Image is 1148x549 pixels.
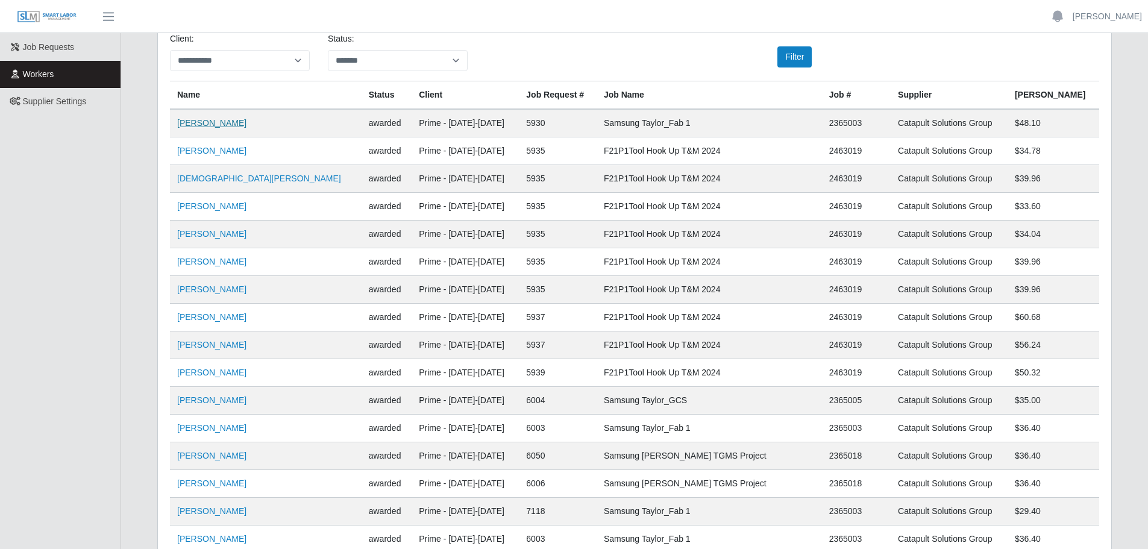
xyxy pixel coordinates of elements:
[412,193,519,221] td: Prime - [DATE]-[DATE]
[177,146,246,155] a: [PERSON_NAME]
[519,193,597,221] td: 5935
[822,109,891,137] td: 2365003
[412,415,519,442] td: Prime - [DATE]-[DATE]
[891,442,1008,470] td: Catapult Solutions Group
[362,137,412,165] td: awarded
[412,137,519,165] td: Prime - [DATE]-[DATE]
[1008,304,1099,331] td: $60.68
[1008,387,1099,415] td: $35.00
[1008,276,1099,304] td: $39.96
[23,96,87,106] span: Supplier Settings
[822,442,891,470] td: 2365018
[412,276,519,304] td: Prime - [DATE]-[DATE]
[412,498,519,525] td: Prime - [DATE]-[DATE]
[891,221,1008,248] td: Catapult Solutions Group
[822,331,891,359] td: 2463019
[891,331,1008,359] td: Catapult Solutions Group
[822,359,891,387] td: 2463019
[891,498,1008,525] td: Catapult Solutions Group
[362,498,412,525] td: awarded
[362,470,412,498] td: awarded
[328,33,354,45] label: Status:
[519,470,597,498] td: 6006
[177,423,246,433] a: [PERSON_NAME]
[891,276,1008,304] td: Catapult Solutions Group
[177,118,246,128] a: [PERSON_NAME]
[412,165,519,193] td: Prime - [DATE]-[DATE]
[412,304,519,331] td: Prime - [DATE]-[DATE]
[822,165,891,193] td: 2463019
[1008,193,1099,221] td: $33.60
[412,248,519,276] td: Prime - [DATE]-[DATE]
[17,10,77,24] img: SLM Logo
[891,248,1008,276] td: Catapult Solutions Group
[822,137,891,165] td: 2463019
[177,340,246,350] a: [PERSON_NAME]
[891,109,1008,137] td: Catapult Solutions Group
[891,193,1008,221] td: Catapult Solutions Group
[519,415,597,442] td: 6003
[362,442,412,470] td: awarded
[362,109,412,137] td: awarded
[177,478,246,488] a: [PERSON_NAME]
[1008,331,1099,359] td: $56.24
[177,312,246,322] a: [PERSON_NAME]
[177,451,246,460] a: [PERSON_NAME]
[177,201,246,211] a: [PERSON_NAME]
[891,81,1008,110] th: Supplier
[822,248,891,276] td: 2463019
[519,248,597,276] td: 5935
[597,304,822,331] td: F21P1Tool Hook Up T&M 2024
[170,33,194,45] label: Client:
[412,359,519,387] td: Prime - [DATE]-[DATE]
[412,442,519,470] td: Prime - [DATE]-[DATE]
[597,415,822,442] td: Samsung Taylor_Fab 1
[1008,221,1099,248] td: $34.04
[597,137,822,165] td: F21P1Tool Hook Up T&M 2024
[891,304,1008,331] td: Catapult Solutions Group
[362,276,412,304] td: awarded
[23,42,75,52] span: Job Requests
[1008,498,1099,525] td: $29.40
[891,359,1008,387] td: Catapult Solutions Group
[362,331,412,359] td: awarded
[412,81,519,110] th: Client
[891,387,1008,415] td: Catapult Solutions Group
[777,46,812,67] button: Filter
[597,331,822,359] td: F21P1Tool Hook Up T&M 2024
[597,276,822,304] td: F21P1Tool Hook Up T&M 2024
[822,221,891,248] td: 2463019
[177,534,246,544] a: [PERSON_NAME]
[1008,81,1099,110] th: [PERSON_NAME]
[362,387,412,415] td: awarded
[519,359,597,387] td: 5939
[519,221,597,248] td: 5935
[1008,165,1099,193] td: $39.96
[362,248,412,276] td: awarded
[362,359,412,387] td: awarded
[362,193,412,221] td: awarded
[177,506,246,516] a: [PERSON_NAME]
[177,395,246,405] a: [PERSON_NAME]
[519,81,597,110] th: Job Request #
[519,498,597,525] td: 7118
[822,304,891,331] td: 2463019
[362,415,412,442] td: awarded
[597,81,822,110] th: Job Name
[177,368,246,377] a: [PERSON_NAME]
[362,304,412,331] td: awarded
[519,165,597,193] td: 5935
[412,331,519,359] td: Prime - [DATE]-[DATE]
[519,331,597,359] td: 5937
[177,257,246,266] a: [PERSON_NAME]
[362,165,412,193] td: awarded
[412,387,519,415] td: Prime - [DATE]-[DATE]
[822,415,891,442] td: 2365003
[412,470,519,498] td: Prime - [DATE]-[DATE]
[597,470,822,498] td: Samsung [PERSON_NAME] TGMS Project
[1008,248,1099,276] td: $39.96
[519,137,597,165] td: 5935
[362,81,412,110] th: Status
[597,109,822,137] td: Samsung Taylor_Fab 1
[177,174,341,183] a: [DEMOGRAPHIC_DATA][PERSON_NAME]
